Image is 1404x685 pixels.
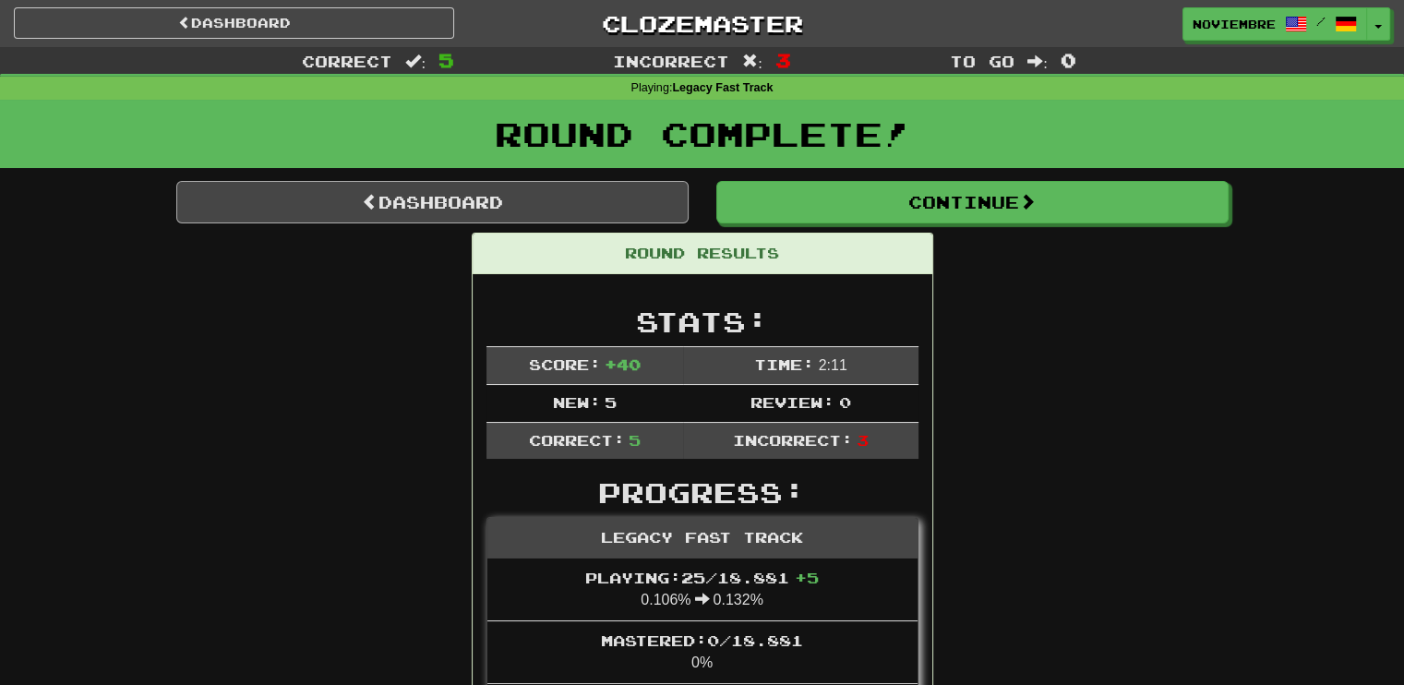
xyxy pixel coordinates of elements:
span: / [1316,15,1326,28]
span: 0 [839,393,851,411]
span: Noviembre [1193,16,1276,32]
span: Time: [754,355,814,373]
span: + 40 [605,355,641,373]
span: Incorrect: [733,431,853,449]
span: 3 [857,431,869,449]
span: 2 : 11 [819,357,847,373]
span: : [742,54,762,69]
span: 5 [605,393,617,411]
div: Round Results [473,234,932,274]
span: 5 [438,49,454,71]
span: Mastered: 0 / 18.881 [601,631,803,649]
h2: Progress: [486,477,918,508]
span: + 5 [795,569,819,586]
h1: Round Complete! [6,115,1398,152]
span: 5 [629,431,641,449]
span: 3 [775,49,791,71]
button: Continue [716,181,1229,223]
span: To go [950,52,1014,70]
span: 0 [1061,49,1076,71]
span: : [1027,54,1048,69]
span: Playing: 25 / 18.881 [585,569,819,586]
span: Review: [750,393,834,411]
span: Score: [529,355,601,373]
a: Dashboard [176,181,689,223]
a: Dashboard [14,7,454,39]
h2: Stats: [486,306,918,337]
li: 0% [487,620,918,684]
span: Correct [302,52,392,70]
span: : [405,54,426,69]
a: Clozemaster [482,7,922,40]
a: Noviembre / [1182,7,1367,41]
strong: Legacy Fast Track [672,81,773,94]
span: New: [553,393,601,411]
div: Legacy Fast Track [487,518,918,559]
span: Correct: [529,431,625,449]
span: Incorrect [613,52,729,70]
li: 0.106% 0.132% [487,559,918,621]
